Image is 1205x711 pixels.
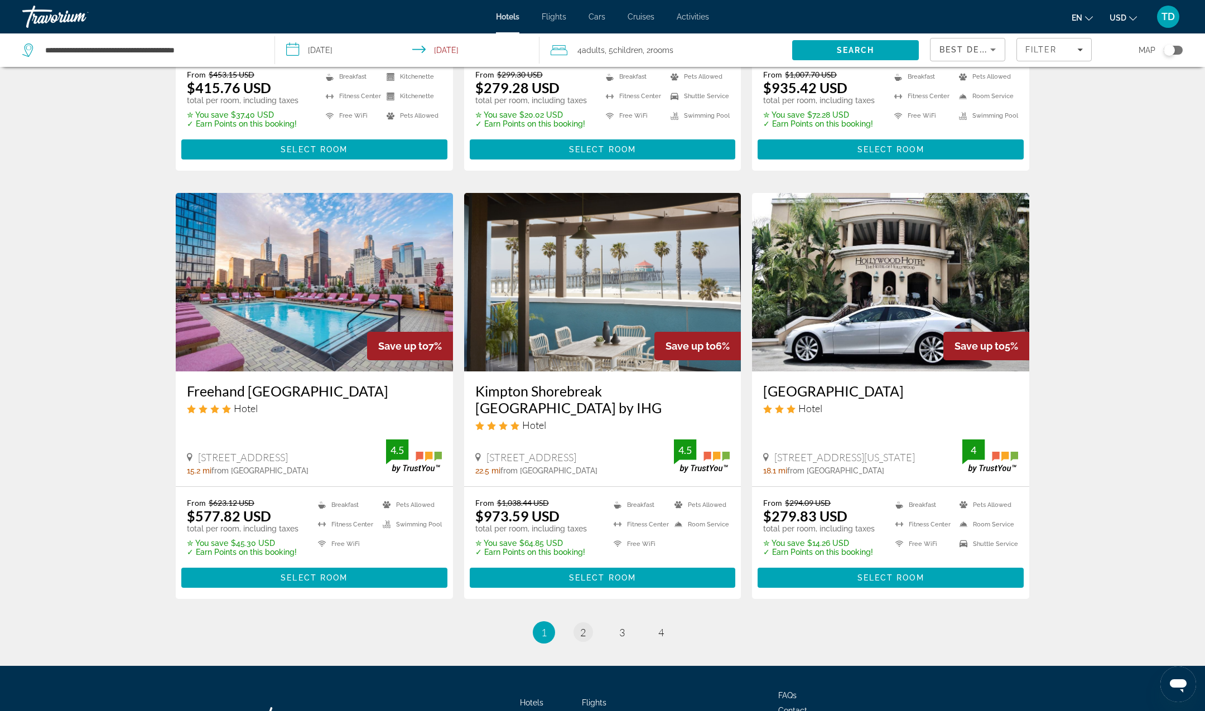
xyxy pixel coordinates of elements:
span: From [187,70,206,79]
a: Flights [582,698,606,707]
ins: $279.28 USD [475,79,560,96]
a: Cruises [628,12,654,21]
a: Cars [589,12,605,21]
li: Breakfast [889,70,953,84]
span: [STREET_ADDRESS][US_STATE] [774,451,915,463]
div: 3 star Hotel [763,402,1018,414]
a: Kimpton Shorebreak [GEOGRAPHIC_DATA] by IHG [475,383,730,416]
p: ✓ Earn Points on this booking! [187,119,298,128]
button: Select Room [470,139,736,159]
div: 4.5 [386,443,408,457]
button: Search [792,40,919,60]
a: Hotels [496,12,519,21]
span: 1 [541,626,547,639]
p: $20.02 USD [475,110,587,119]
a: Flights [542,12,566,21]
mat-select: Sort by [939,43,996,56]
li: Free WiFi [600,109,665,123]
li: Pets Allowed [954,498,1018,512]
a: Travorium [22,2,134,31]
a: Kimpton Shorebreak Huntington Beach Resort by IHG [464,193,741,371]
ins: $415.76 USD [187,79,271,96]
li: Fitness Center [890,517,954,531]
li: Free WiFi [608,537,669,551]
button: Change currency [1110,9,1137,26]
img: TrustYou guest rating badge [962,439,1018,472]
li: Swimming Pool [665,109,730,123]
input: Search hotel destination [44,42,258,59]
iframe: Bouton de lancement de la fenêtre de messagerie [1160,666,1196,702]
span: Children [613,46,643,55]
span: Hotel [798,402,822,414]
p: ✓ Earn Points on this booking! [475,548,587,557]
li: Shuttle Service [954,537,1018,551]
span: From [763,498,782,507]
span: 15.2 mi [187,466,211,475]
li: Kitchenette [381,70,442,84]
li: Fitness Center [600,89,665,103]
a: Select Room [181,142,447,154]
div: 4.5 [674,443,696,457]
span: Save up to [666,340,716,352]
li: Swimming Pool [377,517,442,531]
p: $37.40 USD [187,110,298,119]
button: Select check in and out date [275,33,539,67]
li: Shuttle Service [665,89,730,103]
span: 22.5 mi [475,466,500,475]
li: Breakfast [890,498,954,512]
span: ✮ You save [763,110,804,119]
span: 4 [577,42,605,58]
a: [GEOGRAPHIC_DATA] [763,383,1018,399]
a: Freehand [GEOGRAPHIC_DATA] [187,383,442,399]
ins: $973.59 USD [475,507,560,524]
span: 18.1 mi [763,466,787,475]
li: Pets Allowed [665,70,730,84]
img: TrustYou guest rating badge [386,439,442,472]
li: Free WiFi [889,109,953,123]
span: TD [1161,11,1175,22]
del: $294.09 USD [785,498,831,507]
a: Hollywood Hotel [752,193,1029,371]
del: $623.12 USD [209,498,254,507]
span: ✮ You save [475,539,517,548]
button: Select Room [758,139,1024,159]
div: 4 star Hotel [475,419,730,431]
p: ✓ Earn Points on this booking! [475,119,587,128]
li: Pets Allowed [953,70,1018,84]
span: From [763,70,782,79]
span: Adults [582,46,605,55]
li: Fitness Center [312,517,377,531]
li: Pets Allowed [377,498,442,512]
span: FAQs [778,691,797,700]
li: Pets Allowed [669,498,730,512]
li: Breakfast [608,498,669,512]
span: 3 [619,626,625,639]
button: User Menu [1154,5,1183,28]
ins: $279.83 USD [763,507,847,524]
span: 4 [658,626,664,639]
div: 6% [654,332,741,360]
p: ✓ Earn Points on this booking! [763,548,875,557]
span: From [475,70,494,79]
p: $14.26 USD [763,539,875,548]
span: ✮ You save [187,110,228,119]
span: Select Room [569,573,636,582]
span: from [GEOGRAPHIC_DATA] [211,466,309,475]
li: Room Service [954,517,1018,531]
del: $1,038.44 USD [497,498,549,507]
li: Breakfast [312,498,377,512]
li: Fitness Center [320,89,381,103]
img: Freehand Los Angeles [176,193,453,371]
span: Map [1139,42,1155,58]
span: 2 [580,626,586,639]
span: , 2 [643,42,673,58]
p: total per room, including taxes [475,524,587,533]
span: , 5 [605,42,643,58]
span: Select Room [857,573,924,582]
